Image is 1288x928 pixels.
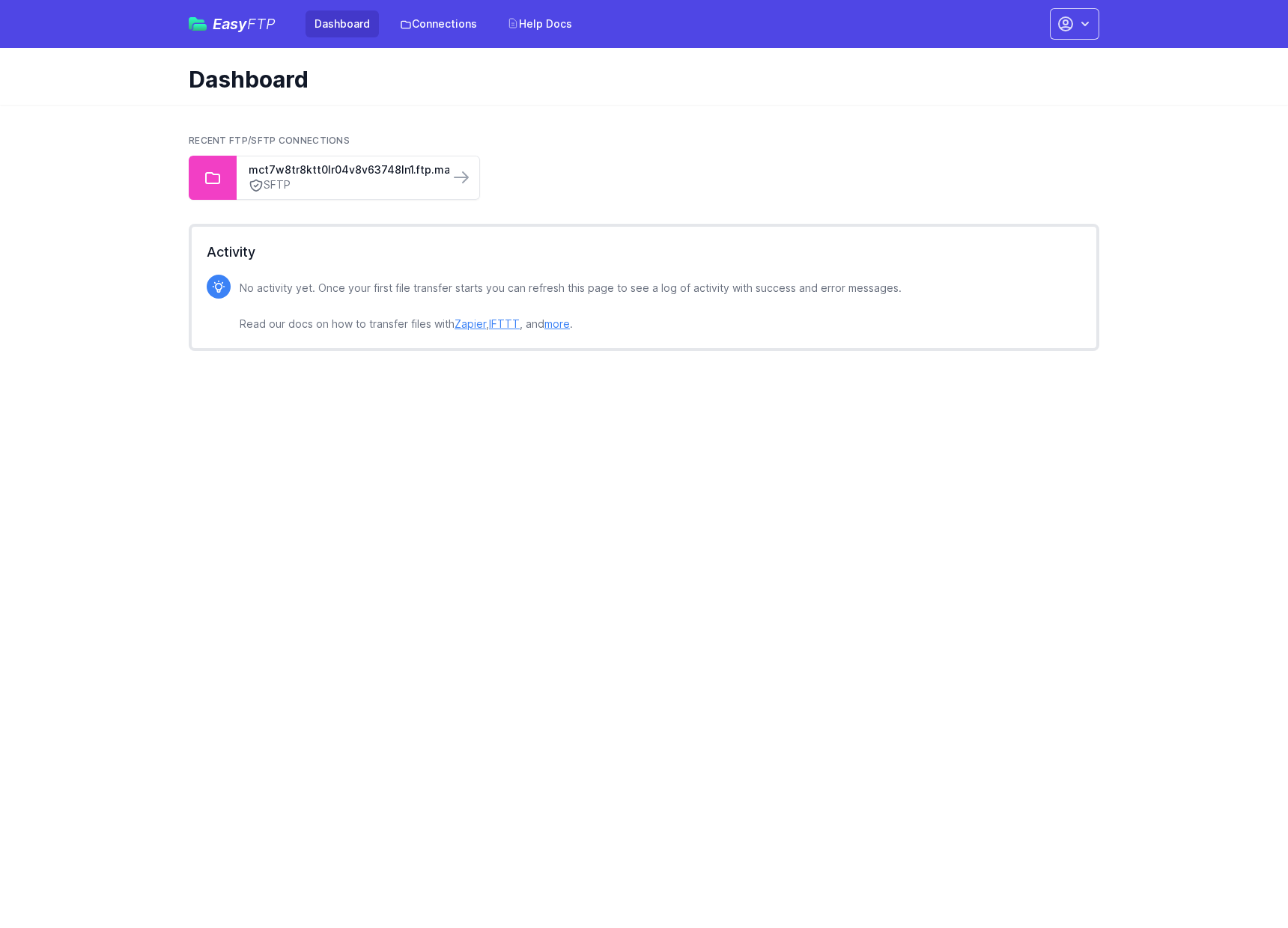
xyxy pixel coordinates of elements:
a: Help Docs [498,10,581,37]
a: Dashboard [306,10,379,37]
a: Zapier [455,317,486,330]
p: No activity yet. Once your first file transfer starts you can refresh this page to see a log of a... [240,279,902,333]
a: mct7w8tr8ktt0lr04v8v63748ln1.ftp.marketingcloud... [249,162,437,177]
h1: Dashboard [189,66,1087,93]
img: easyftp_logo.png [189,17,207,31]
a: Connections [391,10,486,37]
a: EasyFTP [189,16,276,31]
a: more [544,317,570,330]
h2: Recent FTP/SFTP Connections [189,135,1099,147]
h2: Activity [207,242,1081,263]
span: FTP [247,15,276,33]
span: Easy [213,16,276,31]
a: SFTP [249,177,437,193]
a: IFTTT [489,317,520,330]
